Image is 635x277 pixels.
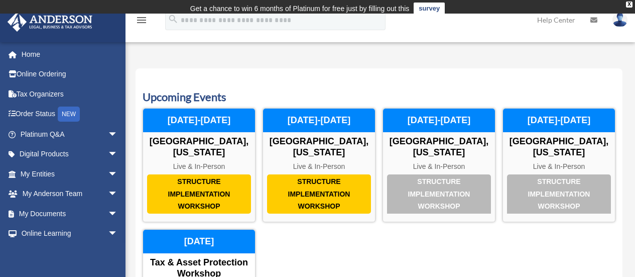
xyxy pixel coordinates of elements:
[7,104,133,125] a: Order StatusNEW
[507,174,611,214] div: Structure Implementation Workshop
[7,124,133,144] a: Platinum Q&Aarrow_drop_down
[108,224,128,244] span: arrow_drop_down
[267,174,371,214] div: Structure Implementation Workshop
[503,162,615,171] div: Live & In-Person
[108,144,128,165] span: arrow_drop_down
[626,2,632,8] div: close
[136,14,148,26] i: menu
[7,224,133,244] a: Online Learningarrow_drop_down
[503,109,615,133] div: [DATE]-[DATE]
[387,174,491,214] div: Structure Implementation Workshop
[503,136,615,158] div: [GEOGRAPHIC_DATA], [US_STATE]
[143,89,615,105] h3: Upcoming Events
[612,13,627,27] img: User Pic
[383,136,495,158] div: [GEOGRAPHIC_DATA], [US_STATE]
[7,44,133,64] a: Home
[263,136,375,158] div: [GEOGRAPHIC_DATA], [US_STATE]
[143,230,255,254] div: [DATE]
[108,124,128,145] span: arrow_drop_down
[5,12,95,32] img: Anderson Advisors Platinum Portal
[108,204,128,224] span: arrow_drop_down
[143,109,255,133] div: [DATE]-[DATE]
[383,162,495,171] div: Live & In-Person
[143,162,255,171] div: Live & In-Person
[263,109,375,133] div: [DATE]-[DATE]
[383,109,495,133] div: [DATE]-[DATE]
[108,164,128,184] span: arrow_drop_down
[108,184,128,205] span: arrow_drop_down
[263,108,375,222] a: Structure Implementation Workshop [GEOGRAPHIC_DATA], [US_STATE] Live & In-Person [DATE]-[DATE]
[414,3,445,15] a: survey
[147,174,251,214] div: Structure Implementation Workshop
[7,144,133,164] a: Digital Productsarrow_drop_down
[190,3,410,15] div: Get a chance to win 6 months of Platinum for free just by filling out this
[383,108,495,222] a: Structure Implementation Workshop [GEOGRAPHIC_DATA], [US_STATE] Live & In-Person [DATE]-[DATE]
[7,84,133,104] a: Tax Organizers
[263,162,375,171] div: Live & In-Person
[7,184,133,204] a: My Anderson Teamarrow_drop_down
[7,204,133,224] a: My Documentsarrow_drop_down
[143,136,255,158] div: [GEOGRAPHIC_DATA], [US_STATE]
[502,108,615,222] a: Structure Implementation Workshop [GEOGRAPHIC_DATA], [US_STATE] Live & In-Person [DATE]-[DATE]
[7,164,133,184] a: My Entitiesarrow_drop_down
[58,107,80,122] div: NEW
[136,18,148,26] a: menu
[168,14,179,25] i: search
[7,64,133,84] a: Online Ordering
[143,108,256,222] a: Structure Implementation Workshop [GEOGRAPHIC_DATA], [US_STATE] Live & In-Person [DATE]-[DATE]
